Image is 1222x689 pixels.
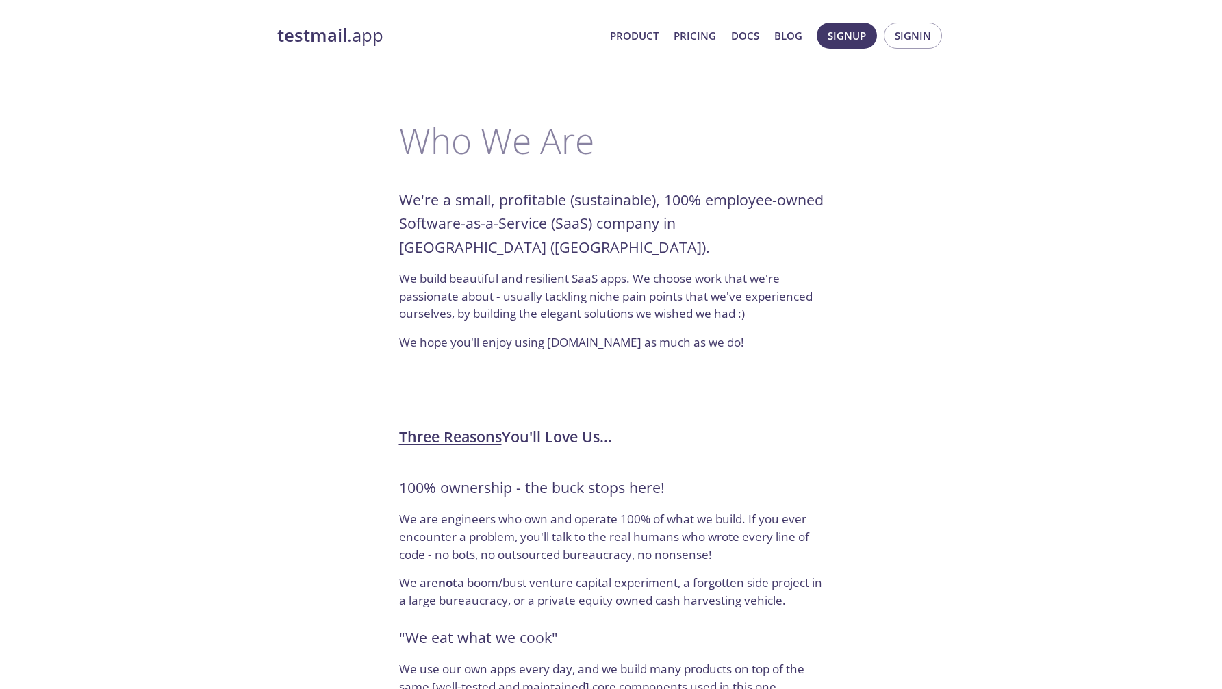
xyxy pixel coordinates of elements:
p: We are a boom/bust venture capital experiment, a forgotten side project in a large bureaucracy, o... [399,574,824,609]
span: not [438,575,457,590]
span: Three Reasons [399,427,502,447]
a: Blog [774,27,802,45]
a: testmail.app [277,24,599,47]
p: We are engineers who own and operate 100% of what we build. If you ever encounter a problem, you'... [399,510,824,563]
span: Signin [895,27,931,45]
span: Signup [828,27,866,45]
p: We hope you'll enjoy using [DOMAIN_NAME] as much as we do! [399,334,824,351]
p: We build beautiful and resilient SaaS apps. We choose work that we're passionate about - usually ... [399,270,824,323]
h6: "We eat what we cook" [399,626,824,649]
h6: We're a small, profitable (sustainable), 100% employee-owned Software-as-a-Service (SaaS) company... [399,188,824,259]
button: Signin [884,23,942,49]
strong: testmail [277,23,347,47]
a: Pricing [674,27,716,45]
button: Signup [817,23,877,49]
h6: You'll Love Us... [399,425,824,449]
h6: 100% ownership - the buck stops here! [399,476,824,499]
a: Product [610,27,659,45]
h3: Who We Are [399,120,824,161]
a: Docs [731,27,759,45]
